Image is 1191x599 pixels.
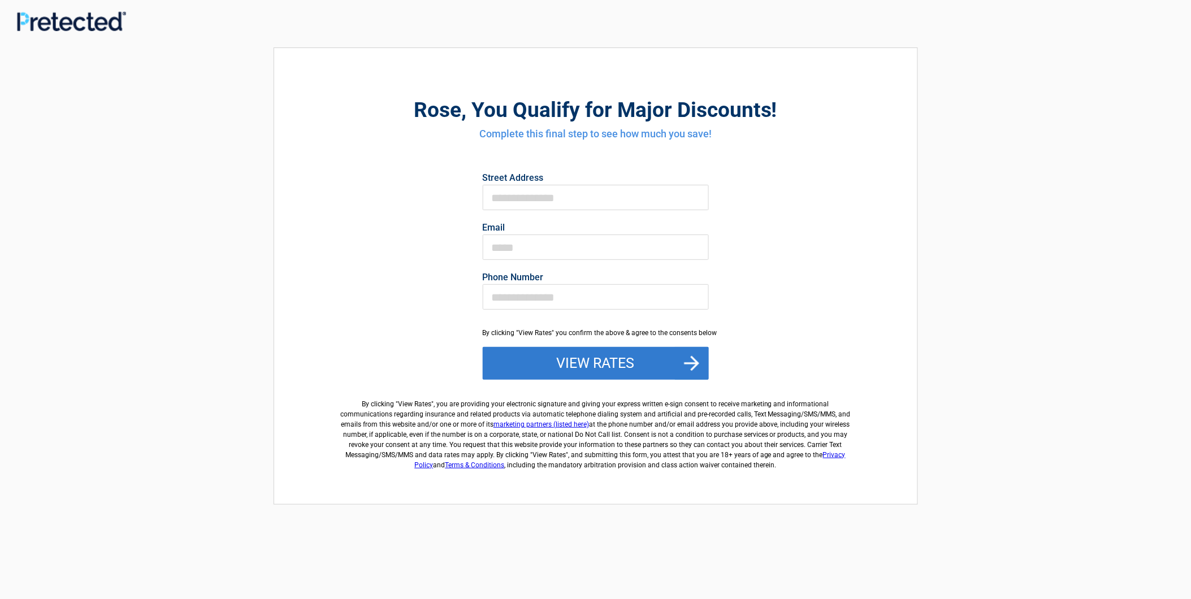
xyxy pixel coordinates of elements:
[336,127,855,141] h4: Complete this final step to see how much you save!
[336,96,855,124] h2: , You Qualify for Major Discounts!
[445,461,505,469] a: Terms & Conditions
[414,98,461,122] span: Rose
[483,328,709,338] div: By clicking "View Rates" you confirm the above & agree to the consents below
[398,400,431,408] span: View Rates
[17,11,126,31] img: Main Logo
[483,273,709,282] label: Phone Number
[483,173,709,183] label: Street Address
[483,347,709,380] button: View Rates
[415,451,846,469] a: Privacy Policy
[336,390,855,470] label: By clicking " ", you are providing your electronic signature and giving your express written e-si...
[483,223,709,232] label: Email
[493,420,589,428] a: marketing partners (listed here)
